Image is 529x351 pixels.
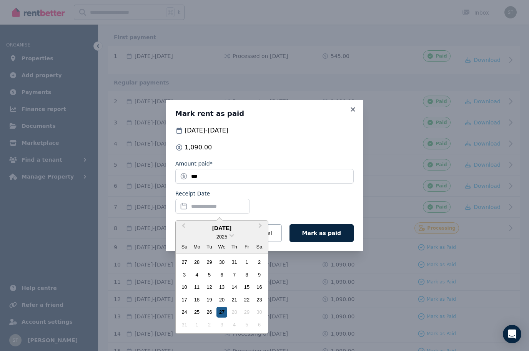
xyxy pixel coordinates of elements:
span: 1,090.00 [185,143,212,152]
div: Mo [192,242,202,252]
span: Mark as paid [302,230,341,236]
div: Choose Monday, August 4th, 2025 [192,270,202,280]
div: Not available Saturday, September 6th, 2025 [254,320,264,330]
div: [DATE] [176,224,268,233]
div: Choose Saturday, August 23rd, 2025 [254,295,264,305]
div: Choose Monday, August 18th, 2025 [192,295,202,305]
div: Not available Saturday, August 30th, 2025 [254,307,264,317]
span: [DATE] - [DATE] [185,126,228,135]
div: Not available Sunday, August 31st, 2025 [179,320,190,330]
div: Choose Monday, August 11th, 2025 [192,282,202,292]
div: Fr [241,242,252,252]
div: Not available Tuesday, September 2nd, 2025 [204,320,215,330]
div: Not available Thursday, August 28th, 2025 [229,307,240,317]
label: Amount paid* [175,160,213,167]
div: Choose Sunday, July 27th, 2025 [179,257,190,267]
div: Not available Friday, September 5th, 2025 [241,320,252,330]
button: Next Month [255,222,267,234]
div: Choose Friday, August 1st, 2025 [241,257,252,267]
div: Choose Tuesday, August 19th, 2025 [204,295,215,305]
div: Not available Friday, August 29th, 2025 [241,307,252,317]
h3: Mark rent as paid [175,109,354,118]
div: Choose Wednesday, August 6th, 2025 [216,270,227,280]
div: Choose Thursday, July 31st, 2025 [229,257,240,267]
div: Choose Thursday, August 7th, 2025 [229,270,240,280]
div: Choose Tuesday, August 5th, 2025 [204,270,215,280]
div: Choose Saturday, August 9th, 2025 [254,270,264,280]
div: Choose Tuesday, August 26th, 2025 [204,307,215,317]
div: Su [179,242,190,252]
div: Choose Sunday, August 17th, 2025 [179,295,190,305]
div: Choose Tuesday, July 29th, 2025 [204,257,215,267]
div: Th [229,242,240,252]
div: Choose Sunday, August 10th, 2025 [179,282,190,292]
div: Choose Tuesday, August 12th, 2025 [204,282,215,292]
div: Not available Thursday, September 4th, 2025 [229,320,240,330]
div: Sa [254,242,264,252]
div: Choose Sunday, August 3rd, 2025 [179,270,190,280]
div: Choose Saturday, August 2nd, 2025 [254,257,264,267]
div: Choose Friday, August 15th, 2025 [241,282,252,292]
div: Choose Wednesday, August 27th, 2025 [216,307,227,317]
div: We [216,242,227,252]
div: Choose Monday, August 25th, 2025 [192,307,202,317]
div: Choose Monday, July 28th, 2025 [192,257,202,267]
div: Not available Monday, September 1st, 2025 [192,320,202,330]
div: Choose Sunday, August 24th, 2025 [179,307,190,317]
div: Not available Wednesday, September 3rd, 2025 [216,320,227,330]
span: 2025 [216,234,227,240]
div: Choose Thursday, August 21st, 2025 [229,295,240,305]
div: Choose Thursday, August 14th, 2025 [229,282,240,292]
button: Mark as paid [289,224,354,242]
div: Choose Saturday, August 16th, 2025 [254,282,264,292]
button: Previous Month [176,222,189,234]
div: Tu [204,242,215,252]
div: Choose Wednesday, July 30th, 2025 [216,257,227,267]
div: Choose Wednesday, August 20th, 2025 [216,295,227,305]
div: Open Intercom Messenger [503,325,521,343]
div: Choose Wednesday, August 13th, 2025 [216,282,227,292]
div: Choose Friday, August 8th, 2025 [241,270,252,280]
div: month 2025-08 [178,256,265,331]
div: Choose Friday, August 22nd, 2025 [241,295,252,305]
label: Receipt Date [175,190,210,197]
